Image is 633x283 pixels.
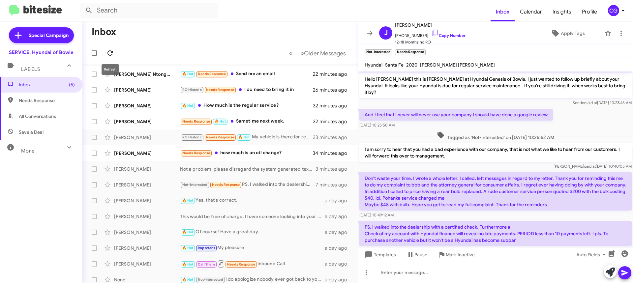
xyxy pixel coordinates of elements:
[215,119,226,124] span: 🔥 Hot
[198,277,223,282] span: Not-Interested
[325,261,352,267] div: a day ago
[206,88,234,92] span: Needs Response
[325,245,352,251] div: a day ago
[92,27,116,37] h1: Inbox
[534,27,601,39] button: Apply Tags
[420,62,495,68] span: [PERSON_NAME] [PERSON_NAME]
[114,102,180,109] div: [PERSON_NAME]
[602,5,626,16] button: CG
[9,49,74,56] div: SERVICE: Hyundai of Bowie
[114,213,180,220] div: [PERSON_NAME]
[180,181,316,188] div: PS. I walked into the dealership with a certified check. Furthermore a Check of my account with H...
[114,261,180,267] div: [PERSON_NAME]
[182,262,194,267] span: 🔥 Hot
[401,249,433,261] button: Pause
[384,28,388,38] span: J
[434,131,557,141] span: Tagged as 'Not-Interested' on [DATE] 10:25:52 AM
[395,49,425,55] small: Needs Response
[180,228,325,236] div: Of course! Have a great day.
[180,260,325,268] div: Inbound Call
[180,244,325,252] div: My pleasure
[180,70,313,78] div: Send me an email
[561,27,585,39] span: Apply Tags
[182,183,208,187] span: Not-Interested
[313,87,352,93] div: 26 minutes ago
[180,133,313,141] div: My vehicle is there for repairs at this time.
[69,81,75,88] span: (5)
[571,249,613,261] button: Auto Fields
[359,109,553,121] p: And I feel that I never will never use your company I should have done a google review
[431,33,466,38] a: Copy Number
[359,143,632,162] p: I am sorry to hear that you had a bad experience with our company, that is not what we like to he...
[182,119,210,124] span: Needs Response
[182,230,194,234] span: 🔥 Hot
[491,2,515,21] a: Inbox
[114,276,180,283] div: None
[359,172,632,211] p: Don't waste your time. I wrote a whole letter. I called, left messages in regard to my letter. Th...
[182,198,194,203] span: 🔥 Hot
[19,81,75,88] span: Inbox
[114,150,180,156] div: [PERSON_NAME]
[182,277,194,282] span: 🔥 Hot
[296,46,350,60] button: Next
[80,3,218,18] input: Search
[182,88,202,92] span: RO Historic
[198,72,226,76] span: Needs Response
[198,262,215,267] span: Call Them
[395,29,466,39] span: [PHONE_NUMBER]
[182,151,210,155] span: Needs Response
[182,135,202,139] span: RO Historic
[114,71,180,77] div: [PERSON_NAME] Ntonghanwah
[102,64,119,75] div: Refresh
[114,197,180,204] div: [PERSON_NAME]
[554,164,632,169] span: [PERSON_NAME] [DATE] 10:40:05 AM
[325,276,352,283] div: a day ago
[114,229,180,236] div: [PERSON_NAME]
[358,249,401,261] button: Templates
[238,135,250,139] span: 🔥 Hot
[286,46,350,60] nav: Page navigation example
[114,87,180,93] div: [PERSON_NAME]
[365,49,392,55] small: Not-Interested
[304,50,346,57] span: Older Messages
[180,197,325,204] div: Yes, that's correct.
[182,246,194,250] span: 🔥 Hot
[114,245,180,251] div: [PERSON_NAME]
[182,103,194,108] span: 🔥 Hot
[114,182,180,188] div: [PERSON_NAME]
[206,135,234,139] span: Needs Response
[433,249,480,261] button: Mark Inactive
[359,123,395,127] span: [DATE] 10:25:50 AM
[114,134,180,141] div: [PERSON_NAME]
[227,262,255,267] span: Needs Response
[577,2,602,21] a: Profile
[406,62,417,68] span: 2020
[289,49,293,57] span: «
[180,86,313,94] div: I do need to bring it in
[359,221,632,246] p: PS. I walked into the dealership with a certified check. Furthermore a Check of my account with H...
[180,166,316,172] div: Not a problem, please disregard the system generated texts
[547,2,577,21] a: Insights
[180,213,325,220] div: This would be free of charge. I have someone looking into your warranty information, they should ...
[21,66,40,72] span: Labels
[313,150,352,156] div: 34 minutes ago
[363,249,396,261] span: Templates
[285,46,297,60] button: Previous
[212,183,240,187] span: Needs Response
[414,249,427,261] span: Pause
[313,71,352,77] div: 22 minutes ago
[180,149,313,157] div: how much is an oil change?
[359,212,394,217] span: [DATE] 10:49:12 AM
[21,148,35,154] span: More
[584,164,596,169] span: said at
[316,182,352,188] div: 7 minutes ago
[180,102,313,109] div: How much is the regular service?
[9,27,74,43] a: Special Campaign
[515,2,547,21] span: Calendar
[395,21,466,29] span: [PERSON_NAME]
[313,134,352,141] div: 33 minutes ago
[365,62,382,68] span: Hyundai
